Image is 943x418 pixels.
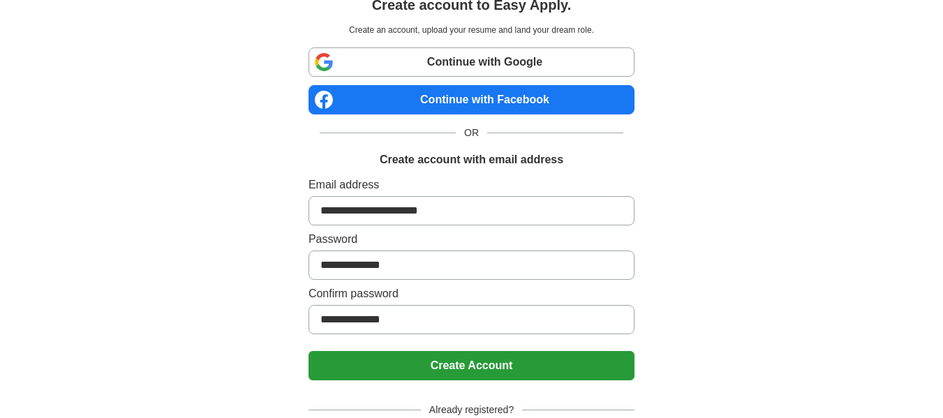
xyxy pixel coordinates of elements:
[380,151,563,168] h1: Create account with email address
[309,231,634,248] label: Password
[456,126,487,140] span: OR
[309,285,634,302] label: Confirm password
[309,85,634,114] a: Continue with Facebook
[309,177,634,193] label: Email address
[311,24,632,36] p: Create an account, upload your resume and land your dream role.
[309,351,634,380] button: Create Account
[309,47,634,77] a: Continue with Google
[421,403,522,417] span: Already registered?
